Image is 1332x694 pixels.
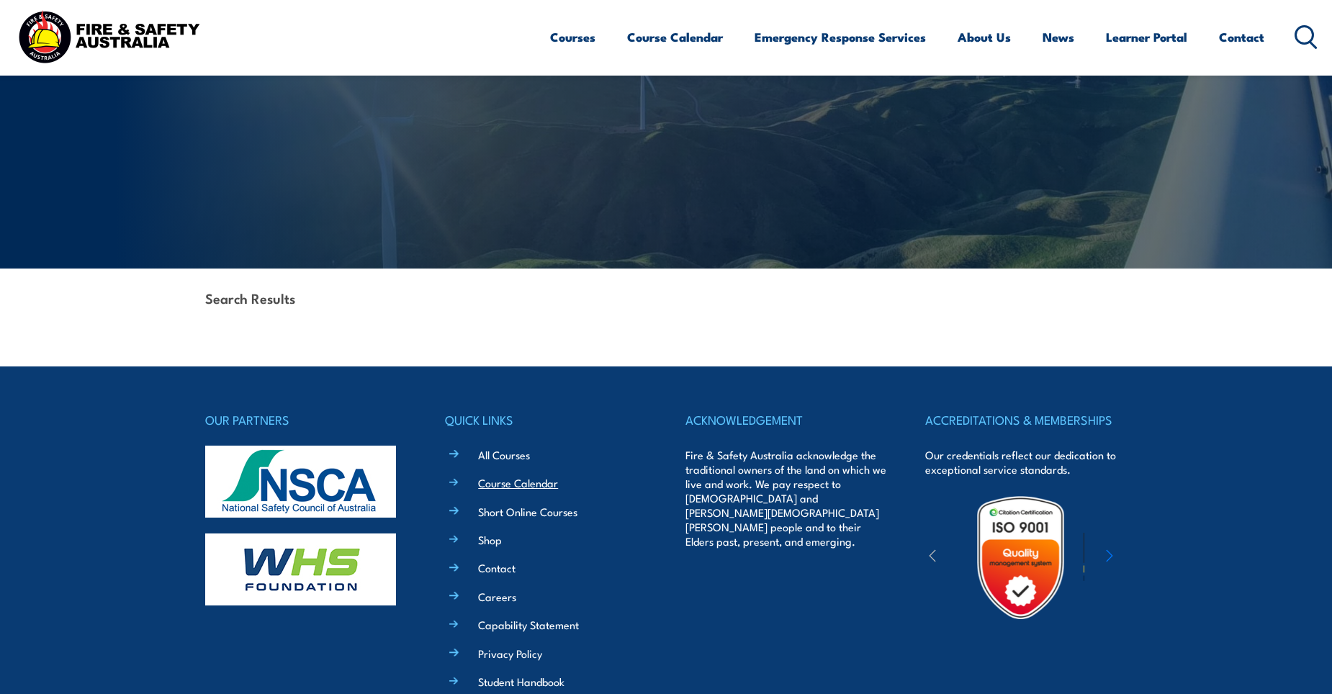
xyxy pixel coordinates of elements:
strong: Search Results [205,288,295,307]
a: Short Online Courses [478,504,577,519]
img: Untitled design (19) [958,495,1084,621]
p: Fire & Safety Australia acknowledge the traditional owners of the land on which we live and work.... [685,448,887,549]
a: Capability Statement [478,617,579,632]
a: Course Calendar [478,475,558,490]
h4: OUR PARTNERS [205,410,407,430]
img: ewpa-logo [1084,533,1209,582]
h4: QUICK LINKS [445,410,647,430]
a: Shop [478,532,502,547]
a: Careers [478,589,516,604]
a: Emergency Response Services [755,18,926,56]
img: whs-logo-footer [205,533,396,605]
a: Contact [1219,18,1264,56]
p: Our credentials reflect our dedication to exceptional service standards. [925,448,1127,477]
a: Learner Portal [1106,18,1187,56]
a: Student Handbook [478,674,564,689]
h4: ACKNOWLEDGEMENT [685,410,887,430]
a: News [1043,18,1074,56]
a: Contact [478,560,516,575]
a: About Us [958,18,1011,56]
img: nsca-logo-footer [205,446,396,518]
h4: ACCREDITATIONS & MEMBERSHIPS [925,410,1127,430]
a: Course Calendar [627,18,723,56]
a: Courses [550,18,595,56]
a: All Courses [478,447,530,462]
a: Privacy Policy [478,646,542,661]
